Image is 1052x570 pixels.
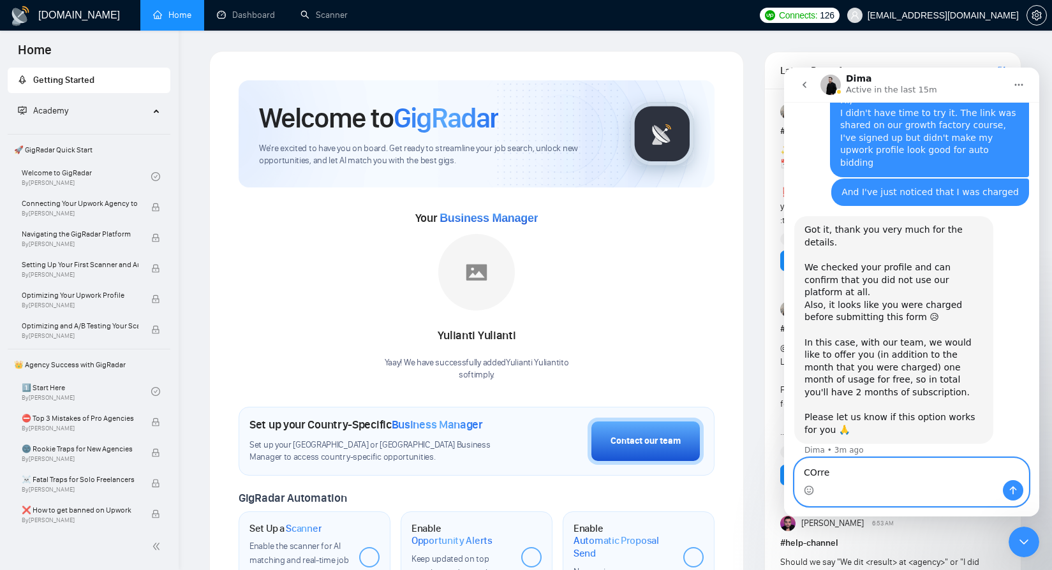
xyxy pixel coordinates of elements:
span: GigRadar Automation [239,491,346,505]
span: ✨ [780,145,791,156]
span: ❌ How to get banned on Upwork [22,504,138,516]
span: Academy [33,105,68,116]
span: Connecting Your Upwork Agency to GigRadar [22,197,138,210]
span: 👑 Agency Success with GigRadar [9,352,169,377]
span: ⛔ Top 3 Mistakes of Pro Agencies [22,412,138,425]
span: By [PERSON_NAME] [22,210,138,217]
span: lock [151,418,160,427]
span: Academy [18,105,68,116]
h1: # help-channel [780,536,1005,550]
span: Your [415,211,538,225]
li: Getting Started [8,68,170,93]
span: Alright, friends, here we go! Let’s start our yaaaay! :catt: From now on, everything related to o... [780,342,1003,437]
span: lock [151,509,160,518]
img: placeholder.png [438,234,515,311]
span: 🚀 GigRadar Quick Start [9,137,169,163]
h1: Welcome to [259,101,498,135]
button: Contact our team [588,418,704,465]
span: 🌚 Rookie Traps for New Agencies [22,442,138,455]
span: Optimizing Your Upwork Profile [22,289,138,302]
span: check-circle [151,172,160,181]
a: setting [1026,10,1047,20]
button: Reply [780,465,822,485]
span: Navigating the GigRadar Platform [22,228,138,240]
span: Set up your [GEOGRAPHIC_DATA] or [GEOGRAPHIC_DATA] Business Manager to access country-specific op... [249,439,522,464]
span: Scanner [286,522,322,535]
a: Join GigRadar Slack Community [930,64,995,78]
span: lock [151,203,160,212]
span: For full transparency, all the job titles are clickable, so you can go and check everything yours... [780,145,995,226]
span: By [PERSON_NAME] [22,271,138,279]
span: user [850,11,859,20]
h1: Enable [411,522,511,547]
iframe: To enrich screen reader interactions, please activate Accessibility in Grammarly extension settings [784,68,1039,516]
h1: Set Up a [249,522,322,535]
a: 1️⃣ Start HereBy[PERSON_NAME] [22,377,151,406]
a: dashboardDashboard [217,10,275,20]
span: Opportunity Alerts [411,534,493,547]
span: By [PERSON_NAME] [22,455,138,463]
button: setting [1026,5,1047,26]
a: searchScanner [300,10,348,20]
a: homeHome [153,10,191,20]
span: Automatic Proposal Send [574,534,673,559]
span: Optimizing and A/B Testing Your Scanner for Better Results [22,319,138,332]
span: ☠️ Fatal Traps for Solo Freelancers [22,473,138,486]
div: Yulianti Yulianti [385,325,569,347]
span: By [PERSON_NAME] [22,240,138,248]
span: export [998,65,1005,75]
span: Latest Posts from the GigRadar Community [780,62,854,78]
span: @channel [780,342,818,353]
img: Rodrigo Nask [780,516,796,531]
span: double-left [152,540,165,553]
div: Yaay! We have successfully added Yulianti Yulianti to [385,357,569,381]
h1: # gigradar-hub [780,124,1005,138]
span: lock [151,264,160,273]
span: By [PERSON_NAME] [22,332,138,340]
span: 6:53 AM [872,518,894,529]
span: Getting Started [33,75,94,85]
span: [PERSON_NAME] [801,516,864,530]
span: Setting Up Your First Scanner and Auto-Bidder [22,258,138,271]
span: lock [151,233,160,242]
span: lock [151,325,160,334]
span: By [PERSON_NAME] [22,516,138,524]
span: fund-projection-screen [18,106,27,115]
span: By [PERSON_NAME] [22,486,138,493]
span: We're excited to have you on board. Get ready to streamline your job search, unlock new opportuni... [259,143,610,167]
span: GigRadar [394,101,498,135]
h1: Set up your Country-Specific [249,418,483,432]
a: Welcome to GigRadarBy[PERSON_NAME] [22,163,151,191]
iframe: Intercom live chat [1009,527,1039,557]
span: Connects: [779,8,817,22]
img: logo [10,6,31,26]
span: lock [151,448,160,457]
img: Korlan [780,302,796,317]
span: Home [8,41,62,68]
h1: Enable [574,522,673,560]
span: 126 [820,8,834,22]
span: Business Manager [392,418,483,432]
span: check-circle [151,387,160,396]
img: gigradar-logo.png [630,102,694,166]
span: By [PERSON_NAME] [22,302,138,309]
span: 📅 [780,159,791,170]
